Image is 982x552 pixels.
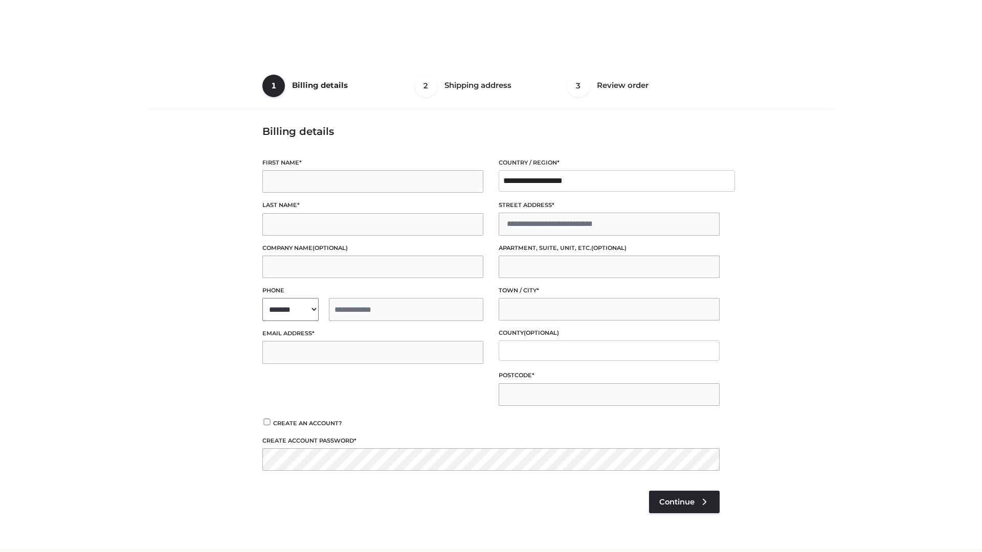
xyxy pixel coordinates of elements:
span: Review order [597,80,649,90]
label: Last name [262,200,483,210]
h3: Billing details [262,125,720,137]
label: Country / Region [499,158,720,168]
input: Create an account? [262,419,272,425]
span: (optional) [313,244,348,251]
label: Create account password [262,436,720,446]
label: Town / City [499,286,720,295]
label: First name [262,158,483,168]
span: Billing details [292,80,348,90]
span: Continue [659,497,695,507]
label: Street address [499,200,720,210]
span: Shipping address [444,80,511,90]
label: Email address [262,329,483,338]
span: (optional) [524,329,559,336]
label: Postcode [499,371,720,380]
label: Apartment, suite, unit, etc. [499,243,720,253]
label: Company name [262,243,483,253]
label: Phone [262,286,483,295]
span: Create an account? [273,420,342,427]
label: County [499,328,720,338]
span: 2 [415,75,437,97]
span: 1 [262,75,285,97]
span: 3 [567,75,590,97]
span: (optional) [591,244,627,251]
a: Continue [649,491,720,513]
